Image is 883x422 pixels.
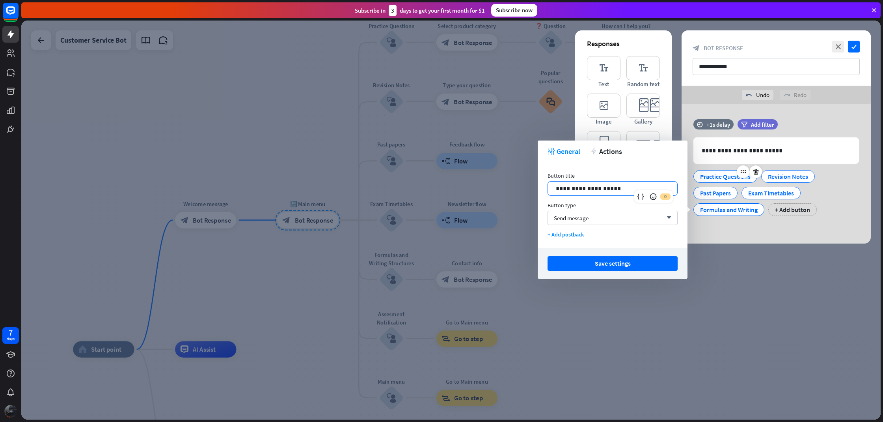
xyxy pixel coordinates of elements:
div: Button type [548,202,678,209]
div: Past Papers [700,187,731,199]
span: Add filter [751,121,774,128]
div: +1s delay [706,121,730,128]
div: Redo [780,90,810,100]
div: + Add button [768,203,817,216]
i: block_bot_response [693,45,700,52]
div: 3 [389,5,397,16]
div: Undo [742,90,773,100]
i: arrow_down [663,216,671,220]
i: time [697,122,703,127]
i: close [832,41,844,53]
div: Subscribe now [491,4,537,17]
button: Open LiveChat chat widget [6,3,30,27]
i: check [848,41,860,53]
div: + Add postback [548,231,678,238]
div: Formulas and Writing [700,204,758,216]
div: Exam Timetables [748,187,794,199]
i: tweak [548,148,555,155]
div: 7 [9,329,13,336]
span: Send message [554,214,589,222]
a: 7 days [2,327,19,344]
div: days [7,336,15,342]
i: redo [784,92,790,98]
i: filter [741,122,747,128]
div: Practice Questions [700,171,751,182]
span: Bot Response [704,44,743,52]
div: Button title [548,172,678,179]
i: undo [746,92,752,98]
button: Save settings [548,256,678,271]
div: Subscribe in days to get your first month for $1 [355,5,485,16]
div: Revision Notes [768,171,808,182]
span: General [557,147,580,156]
span: Actions [599,147,622,156]
i: action [590,148,597,155]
